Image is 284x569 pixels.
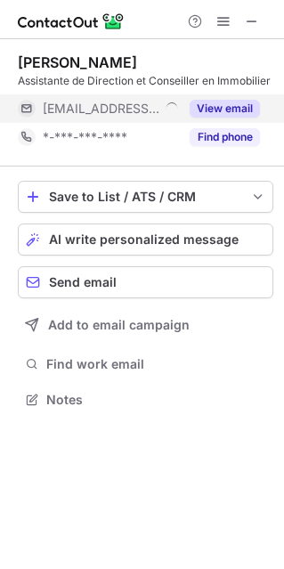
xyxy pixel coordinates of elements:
[49,190,242,204] div: Save to List / ATS / CRM
[18,387,273,412] button: Notes
[43,101,159,117] span: [EMAIL_ADDRESS][DOMAIN_NAME]
[49,232,239,247] span: AI write personalized message
[18,266,273,298] button: Send email
[48,318,190,332] span: Add to email campaign
[18,11,125,32] img: ContactOut v5.3.10
[18,224,273,256] button: AI write personalized message
[18,73,273,89] div: Assistante de Direction et Conseiller en Immobilier
[49,275,117,289] span: Send email
[190,100,260,118] button: Reveal Button
[18,352,273,377] button: Find work email
[46,392,266,408] span: Notes
[18,181,273,213] button: save-profile-one-click
[46,356,266,372] span: Find work email
[190,128,260,146] button: Reveal Button
[18,53,137,71] div: [PERSON_NAME]
[18,309,273,341] button: Add to email campaign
